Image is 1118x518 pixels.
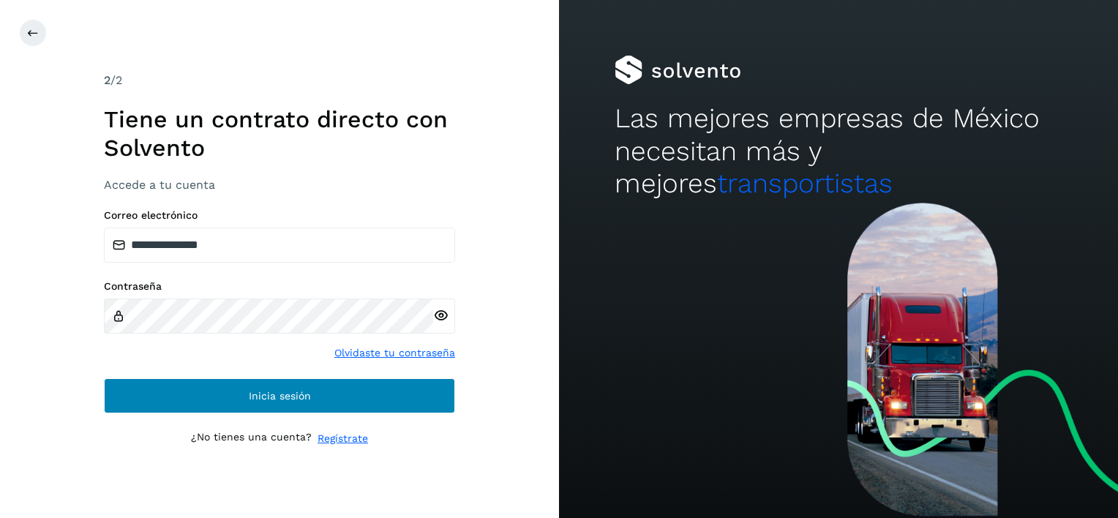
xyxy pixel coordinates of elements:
[104,209,455,222] label: Correo electrónico
[318,431,368,446] a: Regístrate
[615,102,1062,200] h2: Las mejores empresas de México necesitan más y mejores
[104,280,455,293] label: Contraseña
[104,105,455,162] h1: Tiene un contrato directo con Solvento
[249,391,311,401] span: Inicia sesión
[104,72,455,89] div: /2
[191,431,312,446] p: ¿No tienes una cuenta?
[334,345,455,361] a: Olvidaste tu contraseña
[104,73,110,87] span: 2
[104,178,455,192] h3: Accede a tu cuenta
[104,378,455,413] button: Inicia sesión
[717,168,893,199] span: transportistas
